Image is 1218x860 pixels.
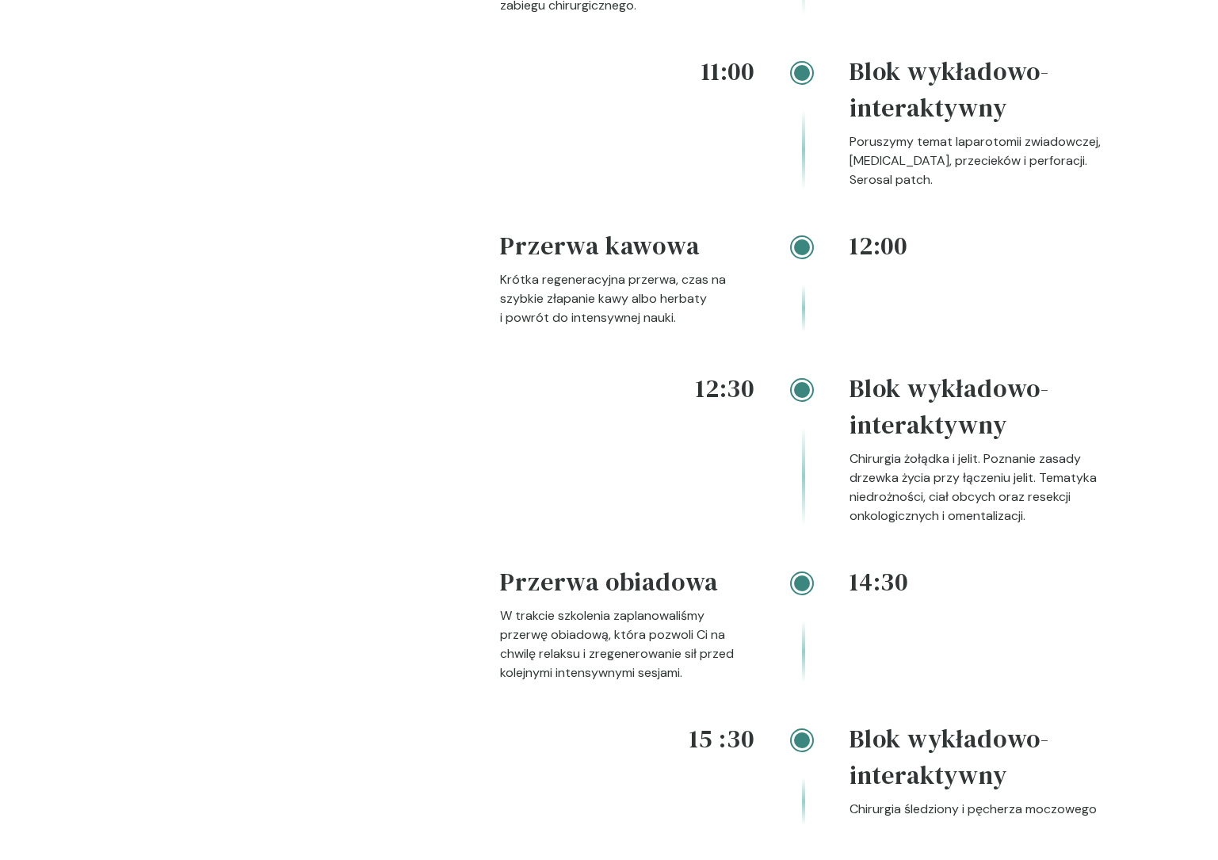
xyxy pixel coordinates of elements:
[850,800,1104,819] p: Chirurgia śledziony i pęcherza moczowego
[500,606,754,682] p: W trakcie szkolenia zaplanowaliśmy przerwę obiadową, która pozwoli Ci na chwilę relaksu i zregene...
[500,720,754,757] h4: 15 :30
[500,227,754,270] h4: Przerwa kawowa
[850,564,1104,600] h4: 14:30
[850,53,1104,132] h4: Blok wykładowo-interaktywny
[850,227,1104,264] h4: 12:00
[500,564,754,606] h4: Przerwa obiadowa
[850,370,1104,449] h4: Blok wykładowo-interaktywny
[500,53,754,90] h4: 11:00
[500,270,754,327] p: Krótka regeneracyjna przerwa, czas na szybkie złapanie kawy albo herbaty i powrót do intensywnej ...
[500,370,754,407] h4: 12:30
[850,720,1104,800] h4: Blok wykładowo-interaktywny
[850,132,1104,189] p: Poruszymy temat laparotomii zwiadowczej, [MEDICAL_DATA], przecieków i perforacji. Serosal patch.
[850,449,1104,526] p: Chirurgia żołądka i jelit. Poznanie zasady drzewka życia przy łączeniu jelit. Tematyka niedrożnoś...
